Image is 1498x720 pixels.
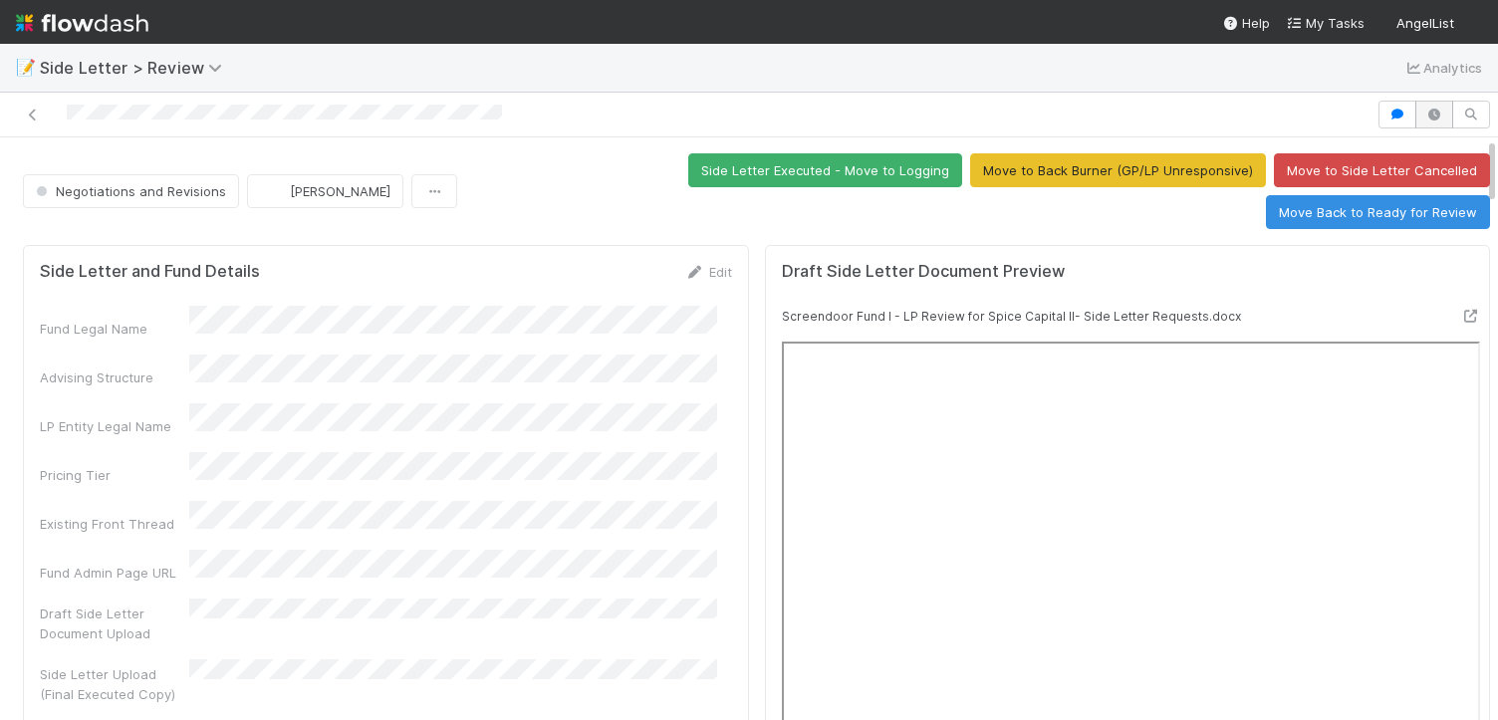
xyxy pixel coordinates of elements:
button: Move to Back Burner (GP/LP Unresponsive) [970,153,1266,187]
h5: Side Letter and Fund Details [40,262,260,282]
img: logo-inverted-e16ddd16eac7371096b0.svg [16,6,148,40]
button: Move Back to Ready for Review [1266,195,1490,229]
button: [PERSON_NAME] [247,174,403,208]
span: 📝 [16,59,36,76]
img: avatar_0b1dbcb8-f701-47e0-85bc-d79ccc0efe6c.png [1462,14,1482,34]
div: Help [1222,13,1270,33]
button: Move to Side Letter Cancelled [1274,153,1490,187]
img: avatar_218ae7b5-dcd5-4ccc-b5d5-7cc00ae2934f.png [264,181,284,201]
div: Advising Structure [40,367,189,387]
div: Pricing Tier [40,465,189,485]
a: Edit [685,264,732,280]
span: AngelList [1396,15,1454,31]
div: LP Entity Legal Name [40,416,189,436]
h5: Draft Side Letter Document Preview [782,262,1065,282]
span: My Tasks [1286,15,1365,31]
div: Fund Admin Page URL [40,563,189,583]
div: Existing Front Thread [40,514,189,534]
div: Fund Legal Name [40,319,189,339]
button: Side Letter Executed - Move to Logging [688,153,962,187]
span: [PERSON_NAME] [290,183,390,199]
div: Side Letter Upload (Final Executed Copy) [40,664,189,704]
a: Analytics [1403,56,1482,80]
small: Screendoor Fund I - LP Review for Spice Capital II- Side Letter Requests.docx [782,309,1241,324]
span: Negotiations and Revisions [32,183,226,199]
span: Side Letter > Review [40,58,232,78]
button: Negotiations and Revisions [23,174,239,208]
a: My Tasks [1286,13,1365,33]
div: Draft Side Letter Document Upload [40,603,189,643]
